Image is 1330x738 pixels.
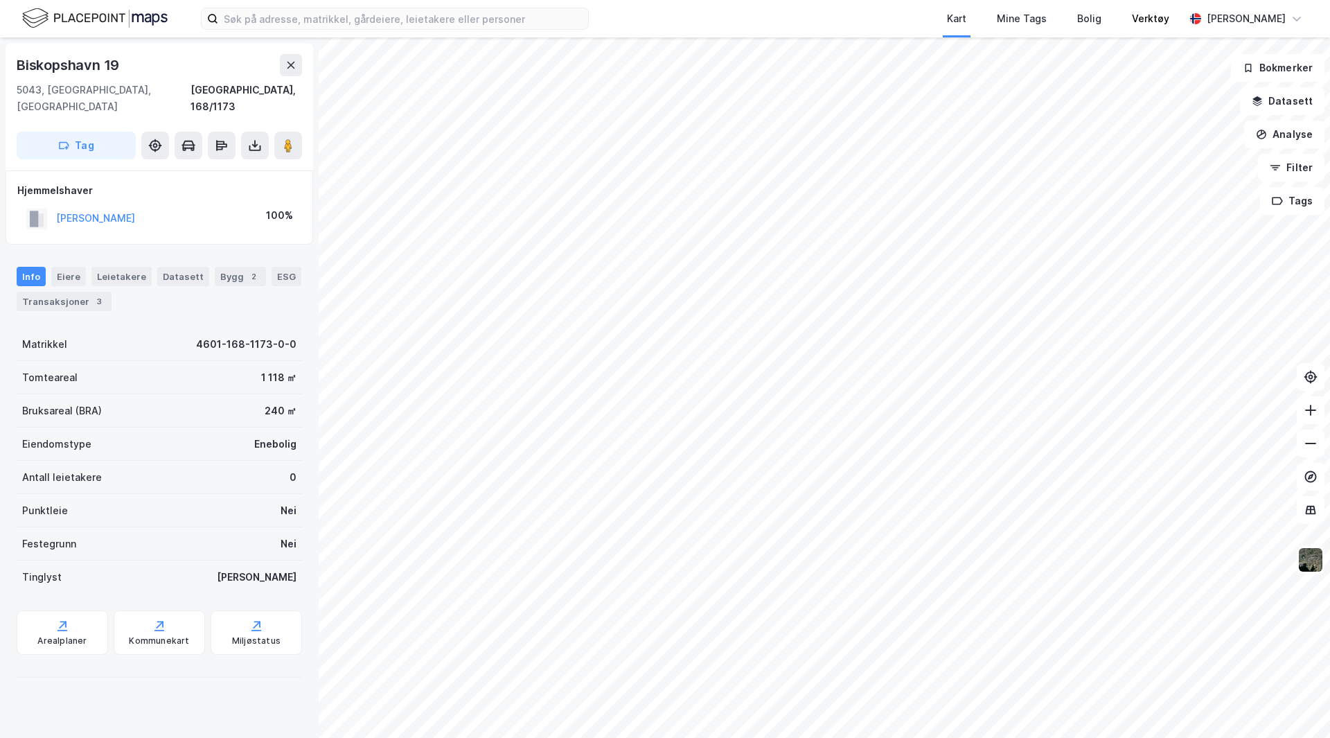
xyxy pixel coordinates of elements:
div: Miljøstatus [232,635,281,647]
button: Tag [17,132,136,159]
div: Nei [281,502,296,519]
div: Biskopshavn 19 [17,54,122,76]
button: Datasett [1240,87,1324,115]
button: Analyse [1244,121,1324,148]
div: [PERSON_NAME] [217,569,296,586]
div: Festegrunn [22,536,76,552]
div: Arealplaner [37,635,87,647]
button: Filter [1258,154,1324,182]
div: Leietakere [91,267,152,286]
div: Bygg [215,267,266,286]
div: Mine Tags [997,10,1047,27]
div: 240 ㎡ [265,403,296,419]
div: Matrikkel [22,336,67,353]
div: Eiendomstype [22,436,91,453]
div: Kontrollprogram for chat [1261,671,1330,738]
div: [PERSON_NAME] [1207,10,1286,27]
div: Hjemmelshaver [17,182,301,199]
div: Kommunekart [129,635,189,647]
div: ESG [272,267,301,286]
div: Tinglyst [22,569,62,586]
div: Datasett [157,267,209,286]
div: Enebolig [254,436,296,453]
div: Verktøy [1132,10,1169,27]
div: Tomteareal [22,369,78,386]
iframe: Chat Widget [1261,671,1330,738]
div: Info [17,267,46,286]
div: Antall leietakere [22,469,102,486]
button: Bokmerker [1231,54,1324,82]
div: 1 118 ㎡ [261,369,296,386]
div: Eiere [51,267,86,286]
div: Bolig [1077,10,1101,27]
input: Søk på adresse, matrikkel, gårdeiere, leietakere eller personer [218,8,588,29]
div: Kart [947,10,966,27]
button: Tags [1260,187,1324,215]
img: logo.f888ab2527a4732fd821a326f86c7f29.svg [22,6,168,30]
div: 100% [266,207,293,224]
div: [GEOGRAPHIC_DATA], 168/1173 [190,82,302,115]
div: 4601-168-1173-0-0 [196,336,296,353]
div: 0 [290,469,296,486]
div: 5043, [GEOGRAPHIC_DATA], [GEOGRAPHIC_DATA] [17,82,190,115]
img: 9k= [1297,547,1324,573]
div: Bruksareal (BRA) [22,403,102,419]
div: Punktleie [22,502,68,519]
div: Transaksjoner [17,292,112,311]
div: 2 [247,270,260,283]
div: Nei [281,536,296,552]
div: 3 [92,295,106,308]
